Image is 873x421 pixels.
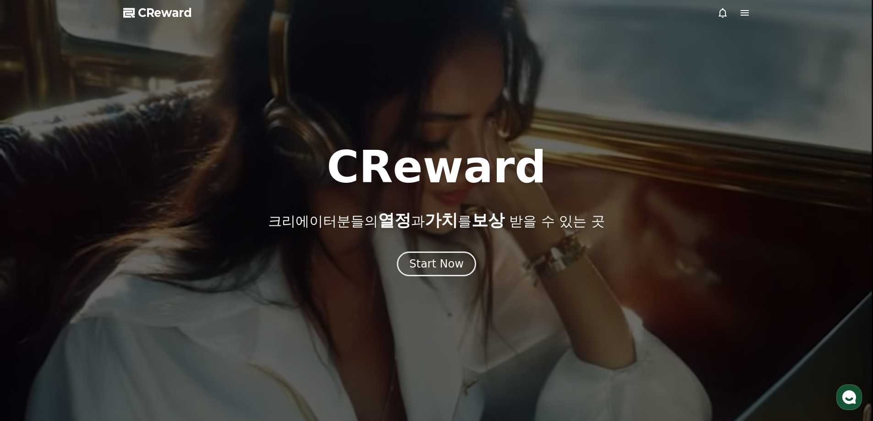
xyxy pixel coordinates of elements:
span: CReward [138,5,192,20]
span: 대화 [84,305,95,312]
a: 대화 [60,290,118,313]
span: 설정 [142,304,153,312]
span: 보상 [472,211,505,230]
span: 홈 [29,304,34,312]
a: Start Now [397,261,476,269]
button: Start Now [397,252,476,276]
a: 홈 [3,290,60,313]
div: Start Now [409,257,464,271]
span: 열정 [378,211,411,230]
a: 설정 [118,290,176,313]
h1: CReward [327,145,546,189]
a: CReward [123,5,192,20]
p: 크리에이터분들의 과 를 받을 수 있는 곳 [268,211,604,230]
span: 가치 [425,211,458,230]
